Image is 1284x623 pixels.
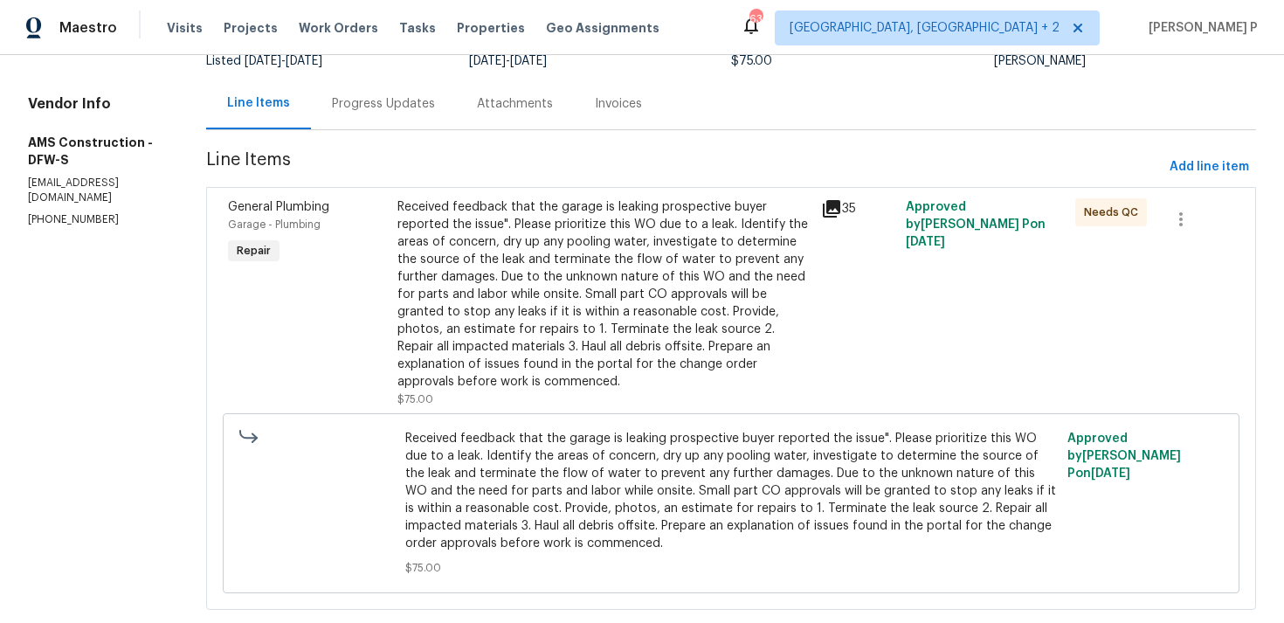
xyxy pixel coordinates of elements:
[332,95,435,113] div: Progress Updates
[299,19,378,37] span: Work Orders
[206,55,322,67] span: Listed
[28,95,164,113] h4: Vendor Info
[245,55,322,67] span: -
[28,176,164,205] p: [EMAIL_ADDRESS][DOMAIN_NAME]
[906,201,1046,248] span: Approved by [PERSON_NAME] P on
[469,55,547,67] span: -
[167,19,203,37] span: Visits
[821,198,895,219] div: 35
[405,430,1058,552] span: Received feedback that the garage is leaking prospective buyer reported the issue". Please priori...
[227,94,290,112] div: Line Items
[731,55,772,67] span: $75.00
[228,201,329,213] span: General Plumbing
[28,134,164,169] h5: AMS Construction - DFW-S
[28,212,164,227] p: [PHONE_NUMBER]
[1142,19,1258,37] span: [PERSON_NAME] P
[546,19,659,37] span: Geo Assignments
[510,55,547,67] span: [DATE]
[206,151,1163,183] span: Line Items
[1084,204,1145,221] span: Needs QC
[286,55,322,67] span: [DATE]
[994,55,1257,67] div: [PERSON_NAME]
[397,198,811,391] div: Received feedback that the garage is leaking prospective buyer reported the issue". Please priori...
[469,55,506,67] span: [DATE]
[595,95,642,113] div: Invoices
[59,19,117,37] span: Maestro
[228,219,321,230] span: Garage - Plumbing
[230,242,278,260] span: Repair
[749,10,762,28] div: 63
[906,236,945,248] span: [DATE]
[790,19,1060,37] span: [GEOGRAPHIC_DATA], [GEOGRAPHIC_DATA] + 2
[224,19,278,37] span: Projects
[1091,467,1130,480] span: [DATE]
[245,55,281,67] span: [DATE]
[1163,151,1256,183] button: Add line item
[405,559,1058,577] span: $75.00
[1067,433,1181,480] span: Approved by [PERSON_NAME] P on
[399,22,436,34] span: Tasks
[397,394,433,405] span: $75.00
[1170,156,1249,178] span: Add line item
[457,19,525,37] span: Properties
[477,95,553,113] div: Attachments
